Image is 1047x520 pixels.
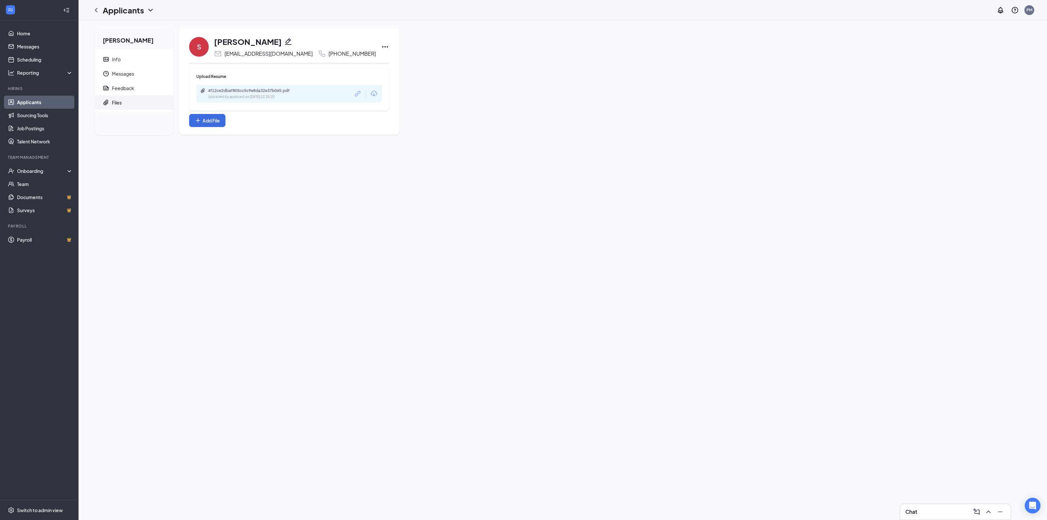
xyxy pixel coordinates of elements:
svg: Pencil [284,38,292,46]
svg: Plus [195,117,201,124]
svg: ChevronLeft [92,6,100,14]
svg: Notifications [997,6,1004,14]
div: PM [1026,7,1032,13]
a: Sourcing Tools [17,109,73,122]
div: 4f12ce2dbaf805cc5c9e8da32e37b065.pdf [208,88,300,93]
div: Team Management [8,155,72,160]
a: Job Postings [17,122,73,135]
div: Open Intercom Messenger [1025,498,1040,513]
a: PayrollCrown [17,233,73,246]
a: ContactCardInfo [95,52,173,66]
svg: Link [354,89,362,98]
a: PaperclipFiles [95,95,173,110]
a: Scheduling [17,53,73,66]
div: Uploaded by applicant on [DATE] 12:25:20 [208,94,306,100]
svg: Settings [8,507,14,513]
svg: QuestionInfo [1011,6,1019,14]
a: ReportFeedback [95,81,173,95]
div: S [197,42,201,51]
div: Onboarding [17,168,67,174]
div: Feedback [112,85,134,91]
div: Payroll [8,223,72,229]
button: ChevronUp [983,507,994,517]
div: Switch to admin view [17,507,63,513]
div: [EMAIL_ADDRESS][DOMAIN_NAME] [224,50,313,57]
h1: [PERSON_NAME] [214,36,282,47]
h2: [PERSON_NAME] [95,28,173,49]
div: Files [112,99,122,106]
svg: Analysis [8,69,14,76]
svg: ChevronDown [147,6,154,14]
svg: Ellipses [381,43,389,51]
a: Applicants [17,96,73,109]
a: SurveysCrown [17,204,73,217]
div: [PHONE_NUMBER] [328,50,376,57]
a: Messages [17,40,73,53]
svg: Phone [318,50,326,58]
svg: Paperclip [103,99,109,106]
svg: Paperclip [200,88,205,93]
div: Info [112,56,121,63]
a: ClockMessages [95,66,173,81]
a: Paperclip4f12ce2dbaf805cc5c9e8da32e37b065.pdfUploaded by applicant on [DATE] 12:25:20 [200,88,306,100]
a: Talent Network [17,135,73,148]
svg: Download [370,90,378,98]
svg: Clock [103,70,109,77]
button: Add FilePlus [189,114,225,127]
svg: ChevronUp [985,508,992,516]
div: Hiring [8,86,72,91]
a: DocumentsCrown [17,191,73,204]
a: Home [17,27,73,40]
div: Upload Resume [196,74,382,79]
svg: WorkstreamLogo [7,7,14,13]
button: ComposeMessage [971,507,982,517]
div: Reporting [17,69,73,76]
svg: Email [214,50,222,58]
svg: UserCheck [8,168,14,174]
svg: ContactCard [103,56,109,63]
h3: Chat [905,508,917,515]
button: Minimize [995,507,1005,517]
span: Messages [112,66,168,81]
a: Team [17,177,73,191]
svg: Minimize [996,508,1004,516]
h1: Applicants [103,5,144,16]
svg: Collapse [63,7,70,13]
svg: Report [103,85,109,91]
svg: ComposeMessage [973,508,981,516]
